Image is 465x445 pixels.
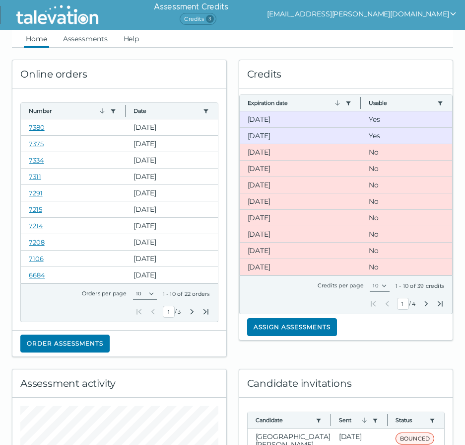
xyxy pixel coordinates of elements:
clr-dg-cell: [DATE] [240,193,361,209]
a: 6684 [29,271,45,279]
a: 7208 [29,238,45,246]
div: Online orders [12,60,226,89]
clr-dg-cell: [DATE] [126,185,218,201]
a: 7106 [29,255,44,263]
clr-dg-cell: No [361,177,452,193]
clr-dg-cell: No [361,161,452,177]
a: Home [24,30,49,48]
clr-dg-cell: Yes [361,111,452,127]
button: Column resize handle [328,409,334,431]
button: First Page [369,300,377,308]
input: Current Page [163,306,175,318]
span: BOUNCED [396,433,434,445]
clr-dg-cell: No [361,210,452,226]
clr-dg-cell: [DATE] [240,177,361,193]
a: 7380 [29,123,45,131]
button: Assign assessments [247,318,337,336]
clr-dg-cell: No [361,193,452,209]
clr-dg-cell: [DATE] [240,210,361,226]
button: Next Page [422,300,430,308]
button: Column resize handle [357,92,364,113]
div: / [135,306,209,318]
clr-dg-cell: [DATE] [240,111,361,127]
button: show user actions [267,8,457,20]
clr-dg-cell: [DATE] [126,218,218,234]
clr-dg-cell: [DATE] [126,136,218,152]
a: 7311 [29,173,41,180]
button: Column resize handle [122,100,129,121]
clr-dg-cell: No [361,226,452,242]
img: Talevation_Logo_Transparent_white.png [12,2,103,27]
clr-dg-cell: [DATE] [126,234,218,250]
clr-dg-cell: [DATE] [126,152,218,168]
span: 3 [206,15,214,23]
input: Current Page [397,298,409,310]
clr-dg-cell: [DATE] [240,128,361,144]
a: 7214 [29,222,43,230]
div: Candidate invitations [239,369,453,398]
clr-dg-cell: [DATE] [126,251,218,267]
clr-dg-cell: [DATE] [126,201,218,217]
clr-dg-cell: [DATE] [126,169,218,184]
h6: Assessment Credits [154,1,228,13]
button: Next Page [188,308,196,316]
button: Previous Page [383,300,391,308]
button: Sent [339,416,368,424]
clr-dg-cell: [DATE] [240,161,361,177]
div: 1 - 10 of 22 orders [163,290,210,298]
a: Assessments [61,30,110,48]
button: Expiration date [248,99,342,107]
div: Credits [239,60,453,89]
a: 7291 [29,189,43,197]
button: Last Page [202,308,210,316]
div: Assessment activity [12,369,226,398]
clr-dg-cell: [DATE] [240,144,361,160]
button: Date [133,107,199,115]
clr-dg-cell: No [361,259,452,275]
a: 7334 [29,156,44,164]
clr-dg-cell: [DATE] [240,226,361,242]
span: Total Pages [177,308,182,316]
button: Last Page [436,300,444,308]
a: 7215 [29,205,42,213]
clr-dg-cell: No [361,243,452,259]
clr-dg-cell: [DATE] [126,267,218,283]
clr-dg-cell: No [361,144,452,160]
div: / [369,298,444,310]
clr-dg-cell: Yes [361,128,452,144]
button: Number [29,107,106,115]
clr-dg-cell: [DATE] [240,243,361,259]
button: Status [396,416,425,424]
button: Column resize handle [384,409,391,431]
label: Orders per page [82,290,127,297]
button: First Page [135,308,143,316]
a: 7375 [29,140,44,148]
div: 1 - 10 of 39 credits [396,282,444,290]
button: Previous Page [149,308,157,316]
clr-dg-cell: [DATE] [126,119,218,135]
a: Help [122,30,141,48]
span: Credits [180,13,216,25]
button: Usable [369,99,433,107]
clr-dg-cell: [DATE] [240,259,361,275]
label: Credits per page [318,282,364,289]
span: Total Pages [411,300,416,308]
button: Candidate [256,416,312,424]
button: Order assessments [20,335,110,353]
